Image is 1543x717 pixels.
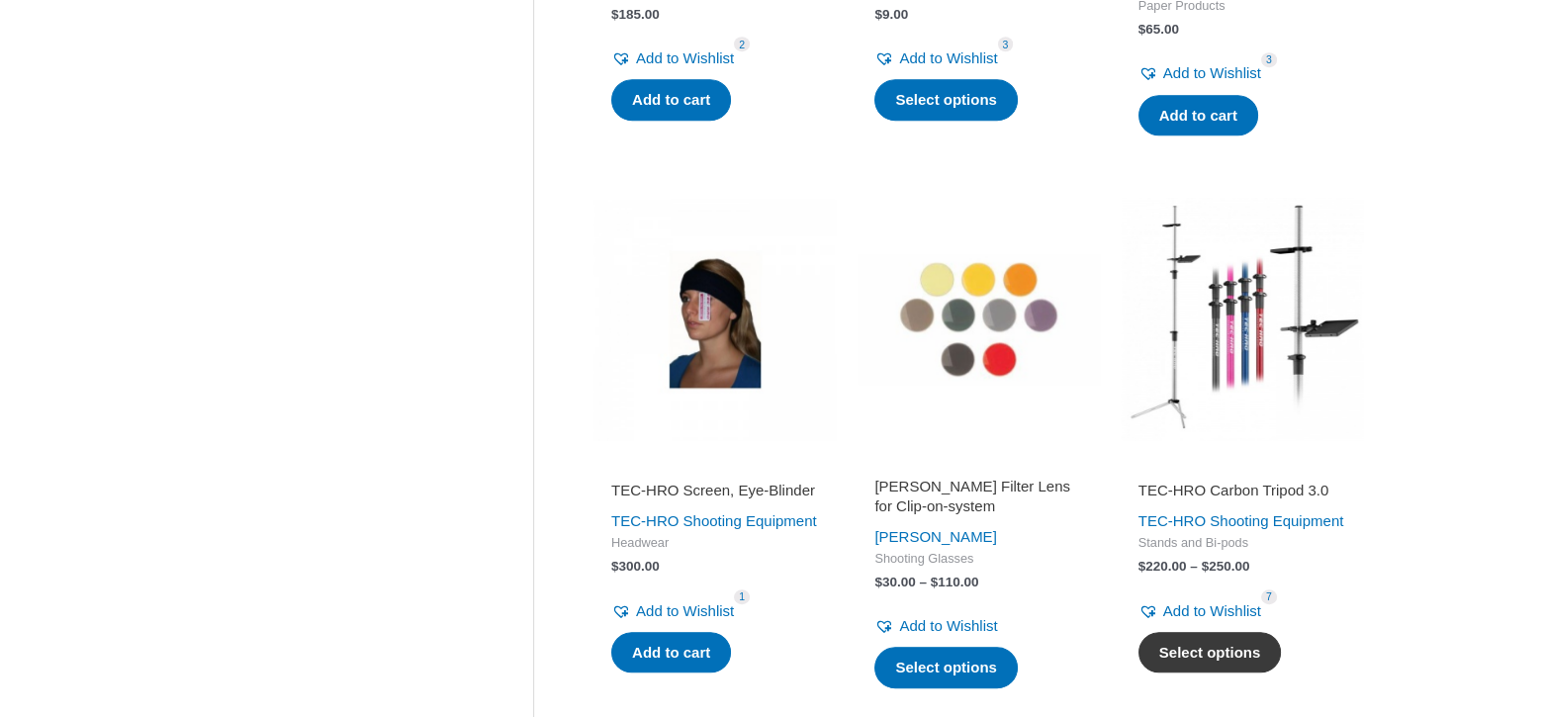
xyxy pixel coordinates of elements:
[1138,535,1346,552] span: Stands and Bi-pods
[611,45,734,72] a: Add to Wishlist
[1163,602,1261,619] span: Add to Wishlist
[1138,453,1346,477] iframe: Customer reviews powered by Trustpilot
[1138,22,1179,37] bdi: 65.00
[611,481,819,507] a: TEC-HRO Screen, Eye-Blinder
[611,7,619,22] span: $
[593,198,837,441] img: TEC-HRO Screen
[874,612,997,640] a: Add to Wishlist
[1138,632,1282,673] a: Select options for “TEC-HRO Carbon Tripod 3.0”
[1138,481,1346,500] h2: TEC-HRO Carbon Tripod 3.0
[1138,22,1146,37] span: $
[874,477,1082,515] h2: [PERSON_NAME] Filter Lens for Clip-on-system
[874,45,997,72] a: Add to Wishlist
[931,575,979,589] bdi: 110.00
[874,79,1018,121] a: Select options for “ISSF eyeshield”
[919,575,927,589] span: –
[636,602,734,619] span: Add to Wishlist
[611,453,819,477] iframe: Customer reviews powered by Trustpilot
[1138,59,1261,87] a: Add to Wishlist
[1202,559,1210,574] span: $
[1190,559,1198,574] span: –
[1138,512,1344,529] a: TEC-HRO Shooting Equipment
[874,647,1018,688] a: Select options for “Knobloch Filter Lens for Clip-on-system”
[874,477,1082,523] a: [PERSON_NAME] Filter Lens for Clip-on-system
[611,7,660,22] bdi: 185.00
[636,49,734,66] span: Add to Wishlist
[611,559,660,574] bdi: 300.00
[611,79,731,121] a: Add to cart: “TEC-HRO Stand X”
[611,535,819,552] span: Headwear
[734,589,750,604] span: 1
[1261,589,1277,604] span: 7
[1138,95,1258,136] a: Add to cart: “Book - Air Rifle Training and Competition”
[931,575,939,589] span: $
[611,481,819,500] h2: TEC-HRO Screen, Eye-Blinder
[874,7,882,22] span: $
[1163,64,1261,81] span: Add to Wishlist
[874,551,1082,568] span: Shooting Glasses
[734,37,750,51] span: 2
[1138,597,1261,625] a: Add to Wishlist
[1138,559,1187,574] bdi: 220.00
[611,559,619,574] span: $
[611,512,817,529] a: TEC-HRO Shooting Equipment
[998,37,1014,51] span: 3
[611,632,731,673] a: Add to cart: “TEC-HRO Screen, Eye-Blinder”
[874,575,882,589] span: $
[899,49,997,66] span: Add to Wishlist
[899,617,997,634] span: Add to Wishlist
[874,575,915,589] bdi: 30.00
[611,597,734,625] a: Add to Wishlist
[1261,52,1277,67] span: 3
[874,528,996,545] a: [PERSON_NAME]
[1138,559,1146,574] span: $
[1202,559,1250,574] bdi: 250.00
[1121,198,1364,441] img: TEC-HRO Carbon Tripod 3.0
[1138,481,1346,507] a: TEC-HRO Carbon Tripod 3.0
[857,198,1100,441] img: Filter Lens for Clip-on-system
[874,7,908,22] bdi: 9.00
[874,453,1082,477] iframe: Customer reviews powered by Trustpilot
